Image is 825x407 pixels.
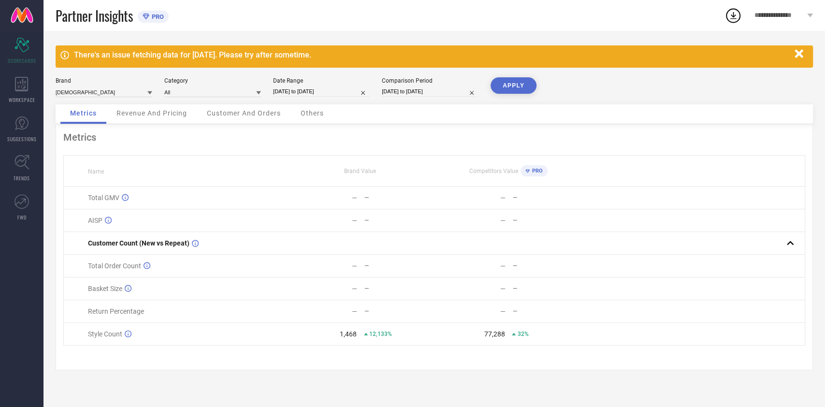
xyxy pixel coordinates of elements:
div: — [364,194,434,201]
span: FWD [17,214,27,221]
div: — [352,194,357,202]
div: — [500,194,505,202]
div: Brand [56,77,152,84]
div: — [512,217,582,224]
input: Select comparison period [382,87,478,97]
input: Select date range [273,87,370,97]
div: Date Range [273,77,370,84]
div: Category [164,77,261,84]
span: Competitors Value [469,168,518,174]
span: AISP [88,217,102,224]
span: PRO [149,13,164,20]
span: Total GMV [88,194,119,202]
span: Revenue And Pricing [116,109,187,117]
div: Open download list [724,7,742,24]
div: There's an issue fetching data for [DATE]. Please try after sometime. [74,50,790,59]
span: WORKSPACE [9,96,35,103]
span: SUGGESTIONS [7,135,37,143]
div: — [364,262,434,269]
span: Basket Size [88,285,122,292]
div: 1,468 [340,330,357,338]
div: Metrics [63,131,805,143]
button: APPLY [491,77,536,94]
div: — [512,285,582,292]
span: Brand Value [344,168,376,174]
span: Others [301,109,324,117]
span: Customer Count (New vs Repeat) [88,239,189,247]
span: Customer And Orders [207,109,281,117]
span: Name [88,168,104,175]
div: — [500,217,505,224]
span: Return Percentage [88,307,144,315]
span: TRENDS [14,174,30,182]
div: 77,288 [484,330,505,338]
div: — [364,285,434,292]
div: — [512,308,582,315]
div: — [352,285,357,292]
div: — [352,262,357,270]
span: PRO [530,168,543,174]
div: — [364,217,434,224]
div: Comparison Period [382,77,478,84]
span: Total Order Count [88,262,141,270]
div: — [512,262,582,269]
div: — [364,308,434,315]
span: Style Count [88,330,122,338]
span: SCORECARDS [8,57,36,64]
span: 12,133% [369,331,392,337]
div: — [512,194,582,201]
span: Partner Insights [56,6,133,26]
div: — [500,285,505,292]
span: Metrics [70,109,97,117]
div: — [352,217,357,224]
div: — [500,307,505,315]
div: — [352,307,357,315]
div: — [500,262,505,270]
span: 32% [517,331,528,337]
